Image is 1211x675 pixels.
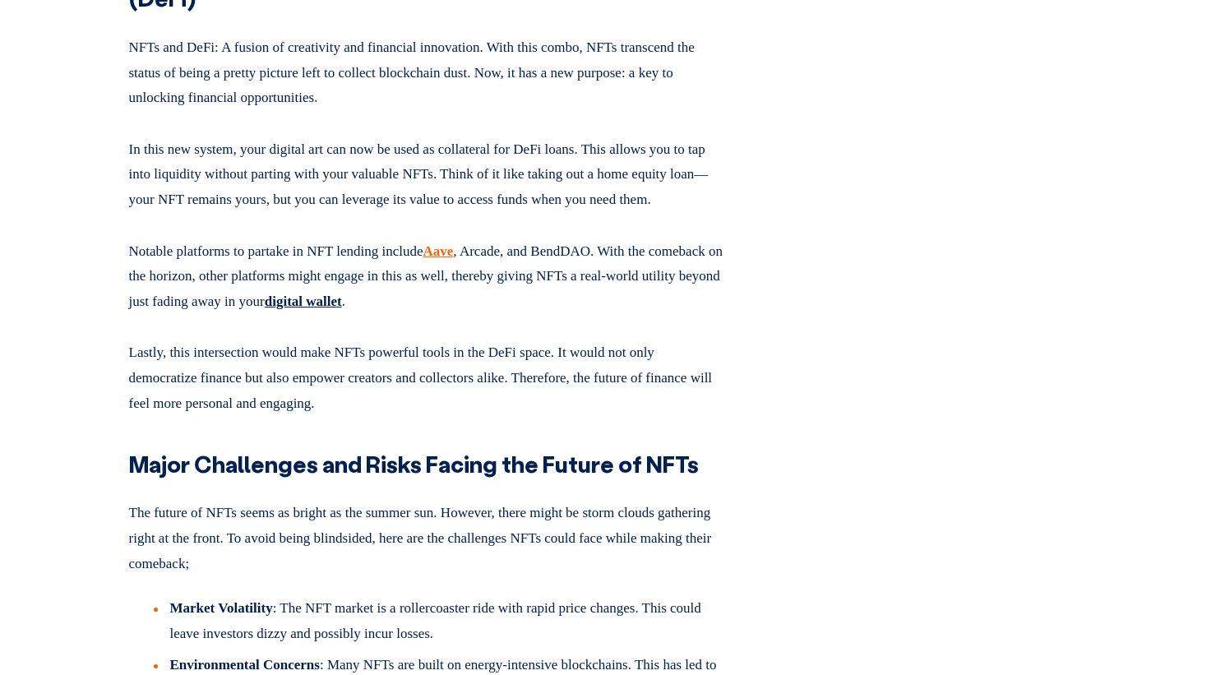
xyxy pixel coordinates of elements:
strong: Market Volatility [170,600,273,616]
p: Notable platforms to partake in NFT lending include , Arcade, and BendDAO. With the comeback on t... [129,233,726,315]
strong: Major Challenges and Risks Facing the Future of NFTs [129,449,699,479]
a: digital wallet [265,294,342,309]
p: In this new system, your digital art can now be used as collateral for DeFi loans. This allows yo... [129,131,726,213]
a: Aave [423,243,454,259]
li: : The NFT market is a rollercoaster ride with rapid price changes. This could leave investors diz... [154,596,726,653]
p: Lastly, this intersection would make NFTs powerful tools in the DeFi space. It would not only dem... [129,334,726,416]
p: The future of NFTs seems as bright as the summer sun. However, there might be storm clouds gather... [129,494,726,576]
p: NFTs and DeFi: A fusion of creativity and financial innovation. With this combo, NFTs transcend t... [129,29,726,111]
strong: Environmental Concerns [170,657,320,673]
